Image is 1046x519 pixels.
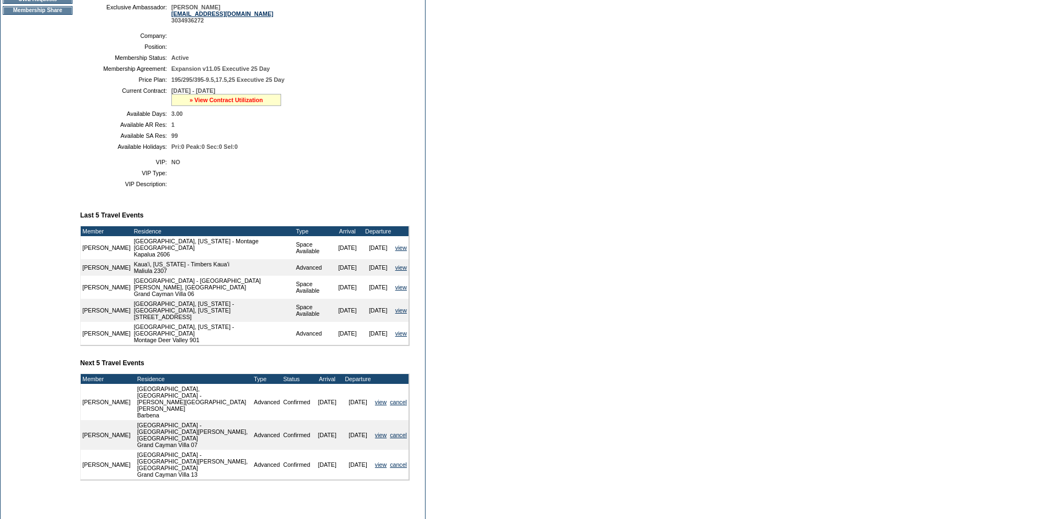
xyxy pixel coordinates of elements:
a: view [375,461,387,468]
td: [DATE] [363,236,394,259]
td: Price Plan: [85,76,167,83]
a: view [375,399,387,405]
span: 99 [171,132,178,139]
a: view [395,244,407,251]
td: Advanced [294,259,332,276]
td: Arrival [332,226,363,236]
td: [DATE] [312,384,343,420]
span: Expansion v11.05 Executive 25 Day [171,65,270,72]
td: Advanced [252,384,281,420]
td: Available Days: [85,110,167,117]
td: Confirmed [282,450,312,479]
td: Kaua'i, [US_STATE] - Timbers Kaua'i Maliula 2307 [132,259,294,276]
td: Advanced [294,322,332,345]
td: VIP Description: [85,181,167,187]
td: VIP Type: [85,170,167,176]
span: 3.00 [171,110,183,117]
td: [DATE] [363,276,394,299]
a: view [395,330,407,337]
a: view [395,307,407,314]
td: [PERSON_NAME] [81,384,132,420]
td: Departure [363,226,394,236]
span: 1 [171,121,175,128]
td: Membership Agreement: [85,65,167,72]
td: Current Contract: [85,87,167,106]
td: [DATE] [312,450,343,479]
td: [PERSON_NAME] [81,236,132,259]
td: [DATE] [343,450,373,479]
td: Residence [132,226,294,236]
td: Company: [85,32,167,39]
td: [GEOGRAPHIC_DATA] - [GEOGRAPHIC_DATA][PERSON_NAME], [GEOGRAPHIC_DATA] Grand Cayman Villa 07 [136,420,253,450]
td: [PERSON_NAME] [81,450,132,479]
td: [DATE] [363,259,394,276]
td: [DATE] [363,299,394,322]
td: [GEOGRAPHIC_DATA], [US_STATE] - [GEOGRAPHIC_DATA] Montage Deer Valley 901 [132,322,294,345]
span: 195/295/395-9.5,17.5,25 Executive 25 Day [171,76,284,83]
td: [GEOGRAPHIC_DATA] - [GEOGRAPHIC_DATA][PERSON_NAME], [GEOGRAPHIC_DATA] Grand Cayman Villa 06 [132,276,294,299]
td: [GEOGRAPHIC_DATA] - [GEOGRAPHIC_DATA][PERSON_NAME], [GEOGRAPHIC_DATA] Grand Cayman Villa 13 [136,450,253,479]
td: [DATE] [332,276,363,299]
td: Confirmed [282,420,312,450]
span: Active [171,54,189,61]
a: view [375,432,387,438]
span: NO [171,159,180,165]
a: view [395,264,407,271]
td: Status [282,374,312,384]
td: [DATE] [332,299,363,322]
td: [PERSON_NAME] [81,276,132,299]
td: Type [294,226,332,236]
td: [DATE] [343,420,373,450]
a: » View Contract Utilization [189,97,263,103]
td: Confirmed [282,384,312,420]
td: Space Available [294,276,332,299]
td: Available Holidays: [85,143,167,150]
a: cancel [390,432,407,438]
td: Residence [136,374,253,384]
td: Available SA Res: [85,132,167,139]
td: [DATE] [332,259,363,276]
td: [GEOGRAPHIC_DATA], [GEOGRAPHIC_DATA] - [PERSON_NAME][GEOGRAPHIC_DATA][PERSON_NAME] Barbena [136,384,253,420]
td: Space Available [294,236,332,259]
td: [GEOGRAPHIC_DATA], [US_STATE] - [GEOGRAPHIC_DATA], [US_STATE] [STREET_ADDRESS] [132,299,294,322]
td: Departure [343,374,373,384]
td: [PERSON_NAME] [81,322,132,345]
td: Space Available [294,299,332,322]
td: VIP: [85,159,167,165]
b: Next 5 Travel Events [80,359,144,367]
td: [PERSON_NAME] [81,420,132,450]
td: [GEOGRAPHIC_DATA], [US_STATE] - Montage [GEOGRAPHIC_DATA] Kapalua 2606 [132,236,294,259]
span: [PERSON_NAME] 3034936272 [171,4,273,24]
td: Member [81,374,132,384]
td: [DATE] [343,384,373,420]
td: [DATE] [312,420,343,450]
a: [EMAIL_ADDRESS][DOMAIN_NAME] [171,10,273,17]
td: Exclusive Ambassador: [85,4,167,24]
b: Last 5 Travel Events [80,211,143,219]
td: [DATE] [332,322,363,345]
td: Position: [85,43,167,50]
td: [DATE] [363,322,394,345]
td: [DATE] [332,236,363,259]
td: [PERSON_NAME] [81,299,132,322]
td: Advanced [252,420,281,450]
span: Pri:0 Peak:0 Sec:0 Sel:0 [171,143,238,150]
td: Advanced [252,450,281,479]
td: Membership Status: [85,54,167,61]
a: cancel [390,461,407,468]
a: view [395,284,407,291]
span: [DATE] - [DATE] [171,87,215,94]
td: Type [252,374,281,384]
td: [PERSON_NAME] [81,259,132,276]
a: cancel [390,399,407,405]
td: Available AR Res: [85,121,167,128]
td: Member [81,226,132,236]
td: Arrival [312,374,343,384]
td: Membership Share [3,6,72,15]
